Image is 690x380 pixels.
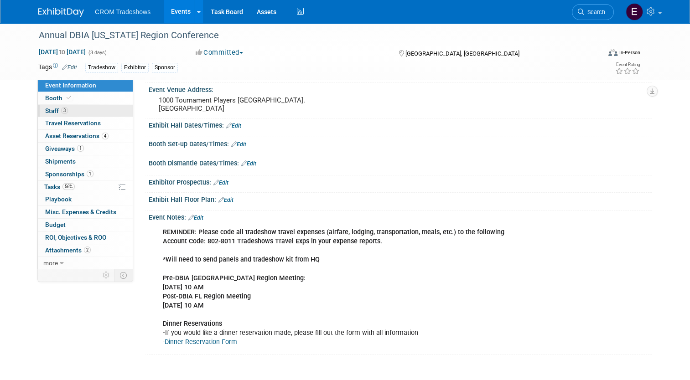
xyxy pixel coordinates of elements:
a: Playbook [38,193,133,205]
img: Format-Inperson.png [608,49,617,56]
a: Staff3 [38,105,133,117]
a: Edit [188,215,203,221]
b: Account Code: 802-8011 Tradeshows Travel Exps in your expense reports. [163,237,382,245]
a: Giveaways1 [38,143,133,155]
span: Playbook [45,195,72,203]
span: Asset Reservations [45,132,109,139]
div: Booth Dismantle Dates/Times: [149,156,652,168]
span: (3 days) [88,50,107,56]
span: 3 [61,107,68,114]
div: Event Venue Address: [149,83,652,94]
b: Dinner Reservations - [163,320,222,337]
pre: 1000 Tournament Players [GEOGRAPHIC_DATA]. [GEOGRAPHIC_DATA] [159,96,348,113]
a: Booth [38,92,133,104]
div: Sponsor [152,63,178,72]
span: Shipments [45,158,76,165]
div: Event Notes: [149,211,652,222]
div: Exhibitor [121,63,149,72]
a: Shipments [38,155,133,168]
b: Post-DBIA FL Region Meeting [163,293,251,300]
span: [DATE] [DATE] [38,48,86,56]
div: If you would like a dinner reservation made, please fill out the form with all information - [156,223,554,351]
a: ROI, Objectives & ROO [38,231,133,244]
b: [DATE] 10 AM [163,283,204,291]
a: Edit [231,141,246,148]
span: 4 [102,133,109,139]
td: Toggle Event Tabs [114,269,133,281]
span: Tasks [44,183,75,190]
span: Misc. Expenses & Credits [45,208,116,216]
a: Attachments2 [38,244,133,257]
div: Annual DBIA [US_STATE] Region Conference [36,27,589,44]
span: [GEOGRAPHIC_DATA], [GEOGRAPHIC_DATA] [405,50,519,57]
div: Tradeshow [85,63,118,72]
a: Budget [38,219,133,231]
b: *Will need to send panels and tradeshow kit from HQ Pre-DBIA [GEOGRAPHIC_DATA] Region Meeting: [163,256,320,282]
span: Travel Reservations [45,119,101,127]
div: Exhibit Hall Floor Plan: [149,193,652,205]
a: Search [572,4,614,20]
span: 56% [62,183,75,190]
span: to [58,48,67,56]
a: Edit [213,180,228,186]
span: Attachments [45,246,91,254]
div: In-Person [619,49,640,56]
span: Giveaways [45,145,84,152]
a: Edit [241,160,256,167]
a: Tasks56% [38,181,133,193]
b: [DATE] 10 AM [163,302,204,309]
a: Event Information [38,79,133,92]
td: Tags [38,62,77,73]
a: Travel Reservations [38,117,133,129]
div: Exhibit Hall Dates/Times: [149,118,652,130]
img: Emily Williams [626,3,643,21]
span: Search [584,9,605,15]
span: Sponsorships [45,170,93,178]
span: Event Information [45,82,96,89]
button: Committed [192,48,247,57]
div: Booth Set-up Dates/Times: [149,137,652,149]
i: Booth reservation complete [67,95,71,100]
span: CROM Tradeshows [95,8,150,15]
span: ROI, Objectives & ROO [45,234,106,241]
a: Edit [218,197,233,203]
a: Edit [62,64,77,71]
b: REMINDER: Please code all tradeshow travel expenses (airfare, lodging, transportation, meals, etc... [163,228,504,236]
a: Edit [226,123,241,129]
img: ExhibitDay [38,8,84,17]
td: Personalize Event Tab Strip [99,269,114,281]
span: Budget [45,221,66,228]
a: Misc. Expenses & Credits [38,206,133,218]
a: Asset Reservations4 [38,130,133,142]
span: 2 [84,246,91,253]
div: Event Rating [615,62,640,67]
a: Sponsorships1 [38,168,133,180]
span: Staff [45,107,68,114]
a: Dinner Reservation Form [165,338,237,346]
span: 1 [87,170,93,177]
span: more [43,259,58,267]
span: 1 [77,145,84,152]
span: Booth [45,94,73,102]
div: Event Format [551,47,640,61]
div: Exhibitor Prospectus: [149,175,652,187]
a: more [38,257,133,269]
